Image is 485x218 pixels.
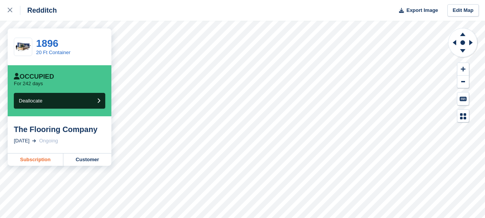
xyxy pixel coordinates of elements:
[19,98,42,104] span: Deallocate
[14,40,32,54] img: 20-ft-container%20(1).jpg
[457,110,469,122] button: Map Legend
[406,7,438,14] span: Export Image
[20,6,57,15] div: Redditch
[39,137,58,145] div: Ongoing
[14,73,54,81] div: Occupied
[14,125,105,134] div: The Flooring Company
[457,76,469,88] button: Zoom Out
[447,4,479,17] a: Edit Map
[63,154,111,166] a: Customer
[36,50,71,55] a: 20 Ft Container
[14,93,105,109] button: Deallocate
[394,4,438,17] button: Export Image
[36,38,58,49] a: 1896
[8,154,63,166] a: Subscription
[14,137,30,145] div: [DATE]
[14,81,43,87] p: For 242 days
[457,92,469,105] button: Keyboard Shortcuts
[457,63,469,76] button: Zoom In
[32,139,36,142] img: arrow-right-light-icn-cde0832a797a2874e46488d9cf13f60e5c3a73dbe684e267c42b8395dfbc2abf.svg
